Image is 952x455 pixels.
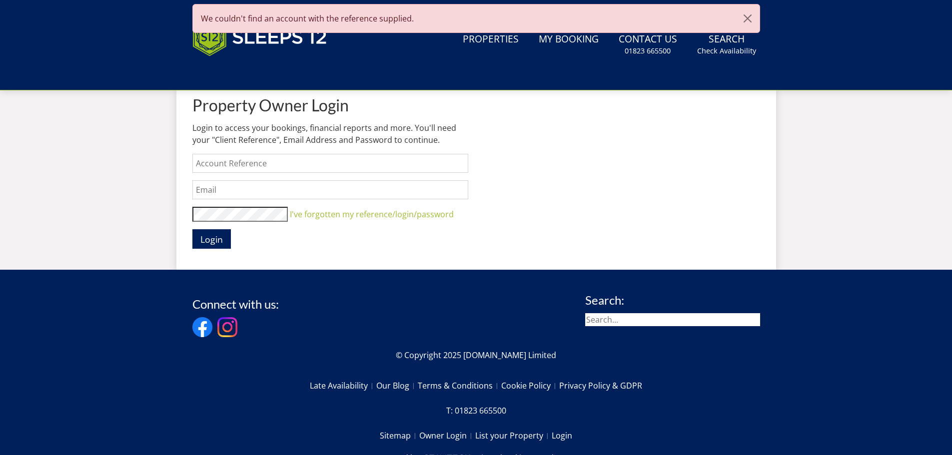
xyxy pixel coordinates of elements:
span: Login [200,233,223,245]
a: Cookie Policy [501,377,559,394]
input: Account Reference [192,154,468,173]
iframe: Customer reviews powered by Trustpilot [187,68,292,76]
h1: Property Owner Login [192,96,468,114]
a: Login [552,427,572,444]
a: SearchCheck Availability [693,28,760,61]
button: Login [192,229,231,249]
a: Contact Us01823 665500 [615,28,681,61]
p: Login to access your bookings, financial reports and more. You'll need your "Client Reference", E... [192,122,468,146]
a: Privacy Policy & GDPR [559,377,642,394]
a: I've forgotten my reference/login/password [290,209,454,220]
h3: Search: [585,294,760,307]
p: © Copyright 2025 [DOMAIN_NAME] Limited [192,349,760,361]
a: List your Property [475,427,552,444]
h3: Connect with us: [192,298,279,311]
a: T: 01823 665500 [446,402,506,419]
a: Properties [459,28,523,51]
img: Sleeps 12 [192,12,327,62]
a: Late Availability [310,377,376,394]
img: Facebook [192,317,212,337]
a: Sitemap [380,427,419,444]
img: Instagram [217,317,237,337]
small: Check Availability [697,46,756,56]
small: 01823 665500 [625,46,671,56]
a: Owner Login [419,427,475,444]
a: Terms & Conditions [418,377,501,394]
input: Search... [585,313,760,326]
a: Our Blog [376,377,418,394]
div: We couldn't find an account with the reference supplied. [192,4,760,33]
a: My Booking [535,28,603,51]
input: Email [192,180,468,199]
